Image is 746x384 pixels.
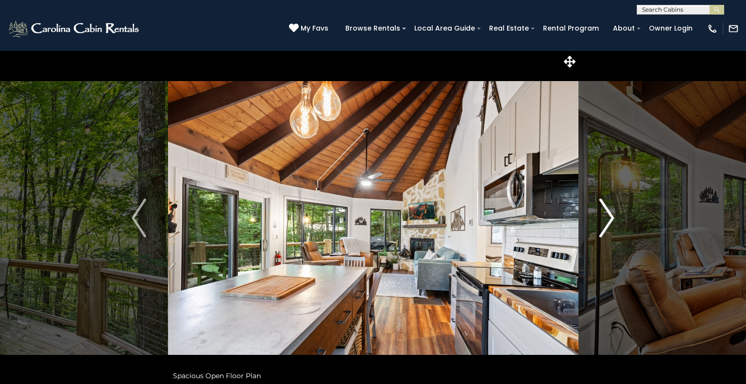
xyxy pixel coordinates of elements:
a: About [608,21,640,36]
img: arrow [600,199,614,237]
a: Local Area Guide [409,21,480,36]
img: White-1-2.png [7,19,142,38]
a: My Favs [289,23,331,34]
span: My Favs [301,23,328,33]
img: arrow [132,199,146,237]
a: Rental Program [538,21,604,36]
img: phone-regular-white.png [707,23,718,34]
img: mail-regular-white.png [728,23,739,34]
a: Real Estate [484,21,534,36]
a: Owner Login [644,21,697,36]
a: Browse Rentals [340,21,405,36]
